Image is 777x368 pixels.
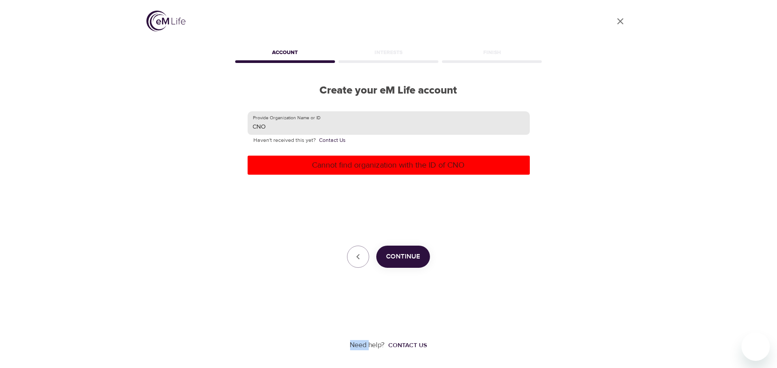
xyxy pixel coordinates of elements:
iframe: Button to launch messaging window [742,333,770,361]
h2: Create your eM Life account [233,84,544,97]
a: close [610,11,631,32]
a: Contact Us [319,136,346,145]
p: Haven't received this yet? [254,136,524,145]
a: Contact us [385,341,427,350]
p: Need help? [350,340,385,350]
span: Continue [386,251,420,262]
div: Contact us [389,341,427,350]
img: logo [146,11,185,31]
p: Cannot find organization with the ID of CNO [251,159,526,171]
button: Continue [376,246,430,268]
